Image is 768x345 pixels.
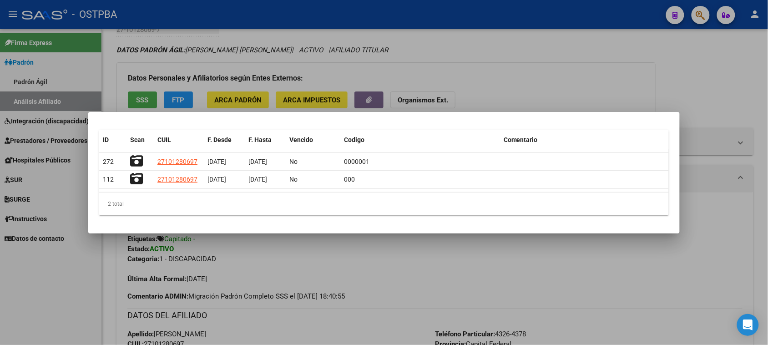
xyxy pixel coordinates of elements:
[340,130,500,150] datatable-header-cell: Codigo
[207,136,232,143] span: F. Desde
[207,158,226,165] span: [DATE]
[157,158,197,165] span: 27101280697
[204,130,245,150] datatable-header-cell: F. Desde
[248,176,267,183] span: [DATE]
[344,158,369,165] span: 0000001
[737,314,759,336] div: Open Intercom Messenger
[289,158,298,165] span: No
[289,136,313,143] span: Vencido
[289,176,298,183] span: No
[103,158,114,165] span: 272
[500,130,669,150] datatable-header-cell: Comentario
[103,136,109,143] span: ID
[286,130,340,150] datatable-header-cell: Vencido
[248,158,267,165] span: [DATE]
[504,136,538,143] span: Comentario
[157,136,171,143] span: CUIL
[99,130,126,150] datatable-header-cell: ID
[207,176,226,183] span: [DATE]
[344,136,364,143] span: Codigo
[248,136,272,143] span: F. Hasta
[99,193,669,215] div: 2 total
[157,176,197,183] span: 27101280697
[130,136,145,143] span: Scan
[154,130,204,150] datatable-header-cell: CUIL
[245,130,286,150] datatable-header-cell: F. Hasta
[344,176,355,183] span: 000
[126,130,154,150] datatable-header-cell: Scan
[103,176,114,183] span: 112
